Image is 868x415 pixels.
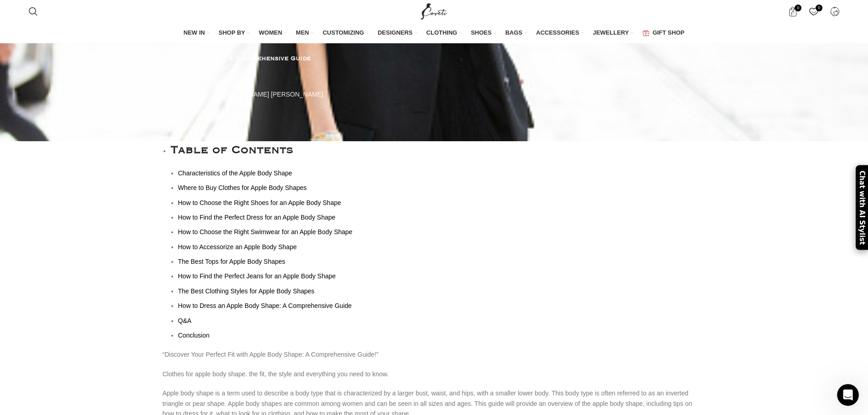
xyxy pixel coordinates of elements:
[816,5,822,11] span: 0
[296,29,309,37] span: MEN
[178,272,336,280] a: How to Find the Perfect Jeans for an Apple Body Shape
[24,24,844,43] div: Main navigation
[795,5,801,11] span: 0
[184,24,210,43] a: NEW IN
[170,107,706,117] li: On [DATE]
[170,74,190,81] time: [DATE]
[804,2,823,20] div: My Wishlist
[163,54,706,63] h1: Apple Body Shape: A Comprehensive Guide
[170,90,199,97] span: Posted by
[219,29,245,37] span: SHOP BY
[378,24,417,43] a: DESIGNERS
[175,123,205,130] span: comments
[178,169,293,177] a: Characteristics of the Apple Body Shape
[178,317,192,324] a: Q&A
[178,243,297,251] a: How to Accessorize an Apple Body Shape
[378,29,413,37] span: DESIGNERS
[163,349,706,359] p: “Discover Your Perfect Fit with Apple Body Shape: A Comprehensive Guide!”
[296,24,313,43] a: MEN
[178,287,315,295] a: The Best Clothing Styles for Apple Body Shapes
[536,29,580,37] span: ACCESSORIES
[200,87,215,102] img: author-avatar
[24,2,42,20] a: Search
[259,29,282,37] span: WOMEN
[178,302,352,309] a: How to Dress an Apple Body Shape: A Comprehensive Guide
[178,228,353,236] a: How to Choose the Right Swimwear for an Apple Body Shape
[426,24,462,43] a: CLOTHING
[323,29,364,37] span: CUSTOMIZING
[178,214,336,221] a: How to Find the Perfect Dress for an Apple Body Shape
[184,29,205,37] span: NEW IN
[259,24,287,43] a: WOMEN
[804,2,823,20] a: 0
[471,29,492,37] span: SHOES
[419,7,449,15] a: Site logo
[642,24,684,43] a: GIFT SHOP
[178,258,286,265] a: The Best Tops for Apple Body Shapes
[178,332,210,339] a: Conclusion
[652,29,684,37] span: GIFT SHOP
[217,90,324,97] a: [PERSON_NAME] [PERSON_NAME]
[219,24,250,43] a: SHOP BY
[505,29,523,37] span: BAGS
[642,30,649,36] img: GiftBag
[170,141,706,159] h1: Table of Contents
[323,24,369,43] a: CUSTOMIZING
[471,24,496,43] a: SHOES
[170,123,174,130] span: 0
[178,199,341,206] a: How to Choose the Right Shoes for an Apple Body Shape
[536,24,584,43] a: ACCESSORIES
[163,369,706,379] p: Clothes for apple body shape. the fit, the style and everything you need to know.
[426,29,457,37] span: CLOTHING
[783,2,802,20] a: 0
[593,29,629,37] span: JEWELLERY
[837,384,859,406] iframe: Intercom live chat
[505,24,527,43] a: BAGS
[170,123,205,130] a: 0 comments
[178,184,307,191] a: Where to Buy Clothes for Apple Body Shapes
[593,24,633,43] a: JEWELLERY
[163,45,185,52] a: Fashion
